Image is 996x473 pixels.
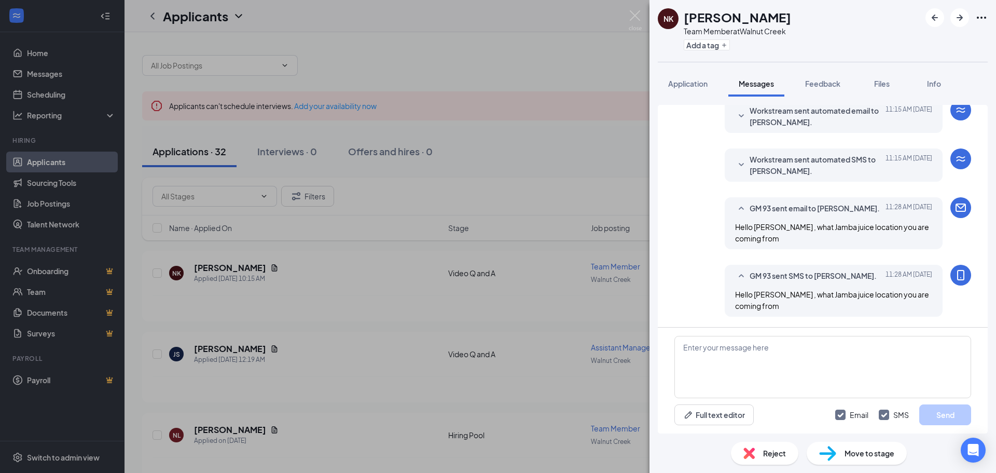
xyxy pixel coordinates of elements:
[874,79,890,88] span: Files
[739,79,774,88] span: Messages
[919,404,971,425] button: Send
[668,79,708,88] span: Application
[955,104,967,116] svg: WorkstreamLogo
[721,42,727,48] svg: Plus
[886,105,932,128] span: [DATE] 11:15 AM
[735,110,748,123] svg: SmallChevronDown
[927,79,941,88] span: Info
[845,448,894,459] span: Move to stage
[684,8,791,26] h1: [PERSON_NAME]
[955,201,967,214] svg: Email
[886,270,932,282] span: [DATE] 11:28 AM
[975,11,988,24] svg: Ellipses
[955,269,967,281] svg: MobileSms
[886,154,932,177] span: [DATE] 11:15 AM
[735,290,929,310] span: Hello [PERSON_NAME] , what Jamba juice location you are coming from
[950,8,969,27] button: ArrowRight
[886,202,932,215] span: [DATE] 11:28 AM
[953,11,966,24] svg: ArrowRight
[735,270,748,282] svg: SmallChevronUp
[929,11,941,24] svg: ArrowLeftNew
[663,13,673,24] div: NK
[684,39,730,50] button: PlusAdd a tag
[750,154,886,177] span: Workstream sent automated SMS to [PERSON_NAME].
[683,410,694,420] svg: Pen
[750,202,880,215] span: GM 93 sent email to [PERSON_NAME].
[750,105,886,128] span: Workstream sent automated email to [PERSON_NAME].
[735,202,748,215] svg: SmallChevronUp
[735,159,748,171] svg: SmallChevronDown
[763,448,786,459] span: Reject
[805,79,840,88] span: Feedback
[674,404,754,425] button: Full text editorPen
[955,153,967,165] svg: WorkstreamLogo
[735,222,929,243] span: Hello [PERSON_NAME] , what Jamba juice location you are coming from
[961,438,986,463] div: Open Intercom Messenger
[684,26,791,36] div: Team Member at Walnut Creek
[750,270,877,282] span: GM 93 sent SMS to [PERSON_NAME].
[925,8,944,27] button: ArrowLeftNew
